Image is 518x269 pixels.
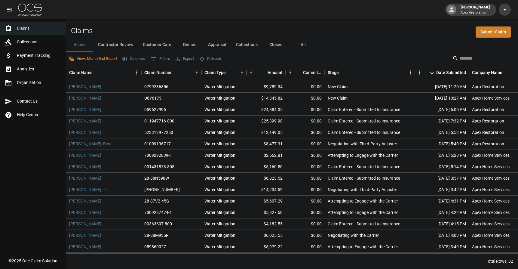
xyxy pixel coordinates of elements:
div: Claim Entered - Submitted to Insurance [328,164,400,170]
div: Water Mitigation [204,221,235,227]
div: $2,562.81 [247,150,286,161]
a: [PERSON_NAME] [69,95,101,101]
div: Water Mitigation [204,141,235,147]
div: $0.00 [286,196,325,207]
button: Sort [339,68,347,77]
div: Apex Home Services [472,164,510,170]
a: [PERSON_NAME] [69,232,101,238]
div: 7009292839-1 [144,152,172,158]
div: Date Submitted [415,64,469,81]
button: Sort [259,68,268,77]
button: Sort [226,68,234,77]
div: Amount [268,64,283,81]
div: $0.00 [286,138,325,150]
div: 011947716-800 [144,118,174,124]
div: Stage [325,64,415,81]
span: Analytics [17,66,61,72]
a: [PERSON_NAME], Bear [69,141,112,147]
div: $0.00 [286,207,325,218]
span: Help Center [17,112,61,118]
div: Water Mitigation [204,107,235,113]
div: Date Submitted [436,64,466,81]
button: Refresh [198,54,222,63]
div: Claim Number [141,64,201,81]
div: U6Y6173 [144,95,161,101]
div: Claim Entered - Submitted to Insurance [328,221,400,227]
div: 001431873-805 [144,164,174,170]
button: Appraisal [203,38,231,52]
button: Export [174,54,195,63]
a: [PERSON_NAME] [69,198,101,204]
a: [PERSON_NAME] - 2 [69,187,107,193]
div: Water Mitigation [204,84,235,90]
button: All [290,38,317,52]
button: Menu [247,68,256,77]
a: [PERSON_NAME] [69,152,101,158]
div: $0.00 [286,173,325,184]
a: Submit Claim [476,26,511,38]
div: Attempting to Engage with the Carrier [328,209,398,215]
div: Apex Home Services [472,209,510,215]
div: Claim Number [144,64,172,81]
div: 28-87V2-45G [144,198,169,204]
div: Claim Entered - Submitted to Insurance [328,118,400,124]
div: $0.00 [286,81,325,93]
div: [DATE] 5:40 PM [415,138,469,150]
button: Sort [295,68,303,77]
div: Water Mitigation [204,129,235,135]
div: Water Mitigation [204,232,235,238]
div: © 2025 One Claim Solution [8,258,57,264]
button: Collections [231,38,262,52]
div: 28-88M935R [144,232,169,238]
div: Attempting to Engage with the Carrier [328,244,398,250]
div: Committed Amount [303,64,322,81]
button: Customer Care [138,38,176,52]
div: $0.00 [286,161,325,173]
div: 523312977250 [144,129,173,135]
div: Claim Name [66,64,141,81]
div: $8,493.50 [247,253,286,264]
button: Sort [172,68,180,77]
button: Menu [132,68,141,77]
a: [PERSON_NAME] [69,129,101,135]
button: Sort [502,68,511,77]
div: dynamic tabs [66,38,518,52]
div: Stage [328,64,339,81]
div: $24,884.05 [247,104,286,116]
div: $6,025.55 [247,230,286,241]
div: Water Mitigation [204,164,235,170]
div: Apex Restoration [472,84,504,90]
div: [DATE] 5:28 PM [415,150,469,161]
div: Company Name [472,64,502,81]
div: Apex Home Services [472,221,510,227]
div: Claim Entered - Submitted to Insurance [328,175,400,181]
button: Menu [238,68,247,77]
button: Menu [286,68,295,77]
div: 00363697-800 [144,221,172,227]
div: $5,607.29 [247,196,286,207]
a: [PERSON_NAME] [69,118,101,124]
div: 7009287474-1 [144,209,172,215]
div: [DATE] 11:20 AM [415,81,469,93]
button: View: Month End Report [67,54,119,63]
div: [DATE] 5:52 PM [415,127,469,138]
button: Sort [428,68,436,77]
a: [PERSON_NAME] [69,107,101,113]
div: $0.00 [286,184,325,196]
div: $4,182.55 [247,218,286,230]
div: [DATE] 6:05 PM [415,104,469,116]
div: [DATE] 3:57 PM [415,173,469,184]
a: [PERSON_NAME] [69,175,101,181]
button: Select columns [121,54,146,63]
a: [PERSON_NAME] [69,244,101,250]
div: Apex Restoration [472,107,504,113]
div: Search [452,54,517,64]
div: $6,823.52 [247,173,286,184]
div: 059627996 [144,107,166,113]
div: Apex Restoration [472,129,504,135]
div: Apex Home Services [472,232,510,238]
div: [DATE] 5:14 PM [415,161,469,173]
div: 01-009-123744 [144,187,180,193]
div: New Claim [328,95,348,101]
div: $5,160.50 [247,161,286,173]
